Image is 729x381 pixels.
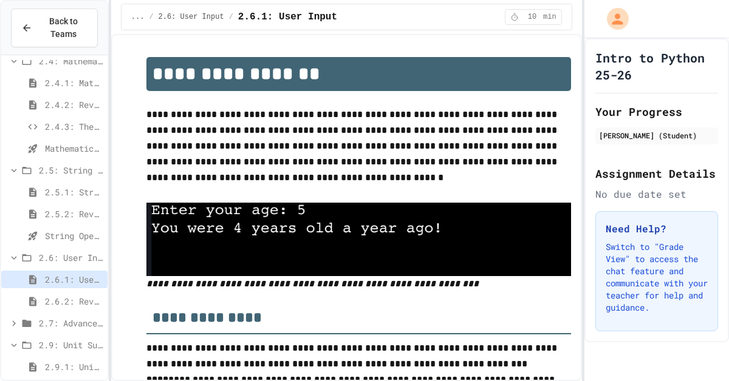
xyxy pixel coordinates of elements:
span: 2.4.3: The World's Worst [PERSON_NAME] Market [45,120,103,133]
span: 2.4.2: Review - Mathematical Operators [45,98,103,111]
span: 2.5.1: String Operators [45,186,103,198]
span: 10 [522,12,542,22]
span: 2.5: String Operators [39,164,103,177]
span: 2.9: Unit Summary [39,339,103,351]
span: 2.5.2: Review - String Operators [45,207,103,220]
p: Switch to "Grade View" to access the chat feature and communicate with your teacher for help and ... [606,241,708,314]
div: [PERSON_NAME] (Student) [599,130,714,141]
span: 2.7: Advanced Math [39,317,103,329]
h2: Your Progress [595,103,718,120]
span: 2.6: User Input [39,251,103,264]
span: / [229,12,233,22]
span: 2.6.1: User Input [238,10,337,24]
span: 2.6.2: Review - User Input [45,295,103,308]
span: 2.4: Mathematical Operators [39,55,103,67]
span: Mathematical Operators - Quiz [45,142,103,155]
span: ... [131,12,145,22]
h1: Intro to Python 25-26 [595,49,718,83]
span: 2.9.1: Unit Summary [45,360,103,373]
span: String Operators - Quiz [45,229,103,242]
div: My Account [594,5,632,33]
span: 2.6: User Input [159,12,224,22]
h2: Assignment Details [595,165,718,182]
span: Back to Teams [39,15,87,41]
span: 2.6.1: User Input [45,273,103,286]
span: min [543,12,556,22]
span: 2.4.1: Mathematical Operators [45,76,103,89]
h3: Need Help? [606,221,708,236]
div: No due date set [595,187,718,201]
span: / [149,12,153,22]
button: Back to Teams [11,8,98,47]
